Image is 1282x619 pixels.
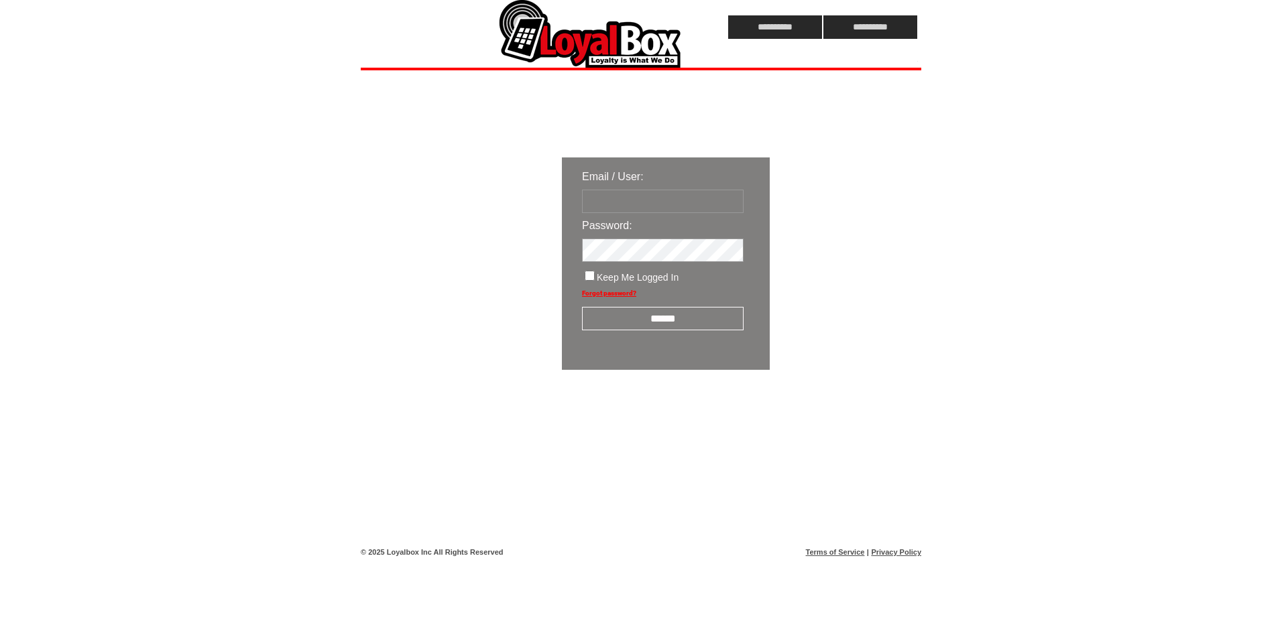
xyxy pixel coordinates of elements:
[597,272,679,283] span: Keep Me Logged In
[809,403,876,420] img: transparent.png
[867,548,869,556] span: |
[582,171,644,182] span: Email / User:
[361,548,504,556] span: © 2025 Loyalbox Inc All Rights Reserved
[806,548,865,556] a: Terms of Service
[582,289,636,297] a: Forgot password?
[582,220,632,231] span: Password:
[871,548,921,556] a: Privacy Policy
